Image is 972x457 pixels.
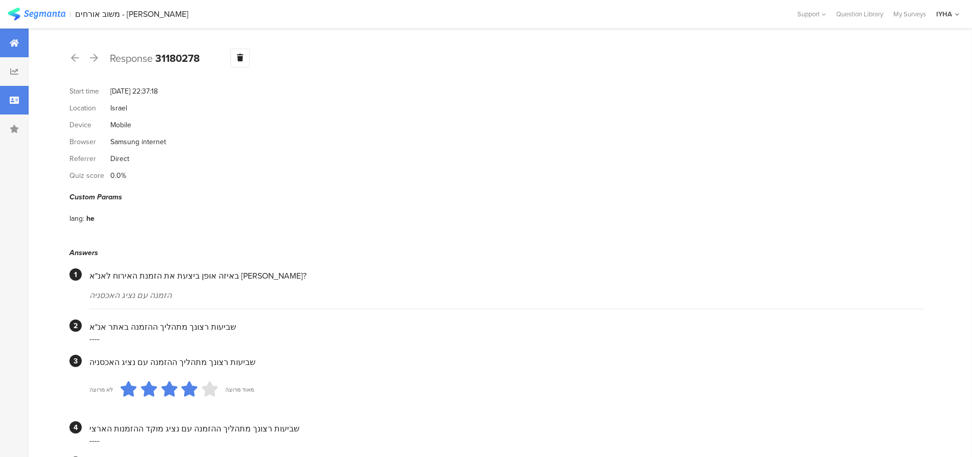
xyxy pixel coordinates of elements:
div: שביעות רצונך מתהליך ההזמנה באתר אנ"א [89,321,923,333]
div: הזמנה עם נציג האכסניה [89,289,923,301]
div: לא מרוצה [89,385,113,394]
div: Mobile [110,120,131,130]
div: 4 [69,421,82,433]
div: Device [69,120,110,130]
div: Support [797,6,826,22]
div: Browser [69,136,110,147]
div: ---- [89,435,923,446]
div: Samsung internet [110,136,166,147]
img: segmanta logo [8,8,65,20]
div: משוב אורחים - [PERSON_NAME] [75,9,188,19]
div: 2 [69,319,82,332]
div: באיזה אופן ביצעת את הזמנת האירוח לאנ"א [PERSON_NAME]? [89,270,923,282]
div: שביעות רצונך מתהליך ההזמנה עם נציג האכסניה [89,356,923,368]
a: My Surveys [888,9,931,19]
div: Location [69,103,110,113]
div: ---- [89,333,923,345]
div: | [69,8,71,20]
div: 0.0% [110,170,126,181]
div: Answers [69,247,923,258]
div: Start time [69,86,110,97]
a: Question Library [831,9,888,19]
div: Custom Params [69,192,923,202]
span: Response [110,51,153,66]
div: [DATE] 22:37:18 [110,86,158,97]
div: 3 [69,355,82,367]
div: Israel [110,103,127,113]
div: שביעות רצונך מתהליך ההזמנה עם נציג מוקד ההזמנות הארצי [89,423,923,435]
div: מאוד מרוצה [225,385,254,394]
div: he [86,213,94,224]
div: Referrer [69,153,110,164]
div: 1 [69,268,82,281]
div: Direct [110,153,129,164]
div: Quiz score [69,170,110,181]
div: IYHA [936,9,952,19]
b: 31180278 [155,51,200,66]
div: lang: [69,213,86,224]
